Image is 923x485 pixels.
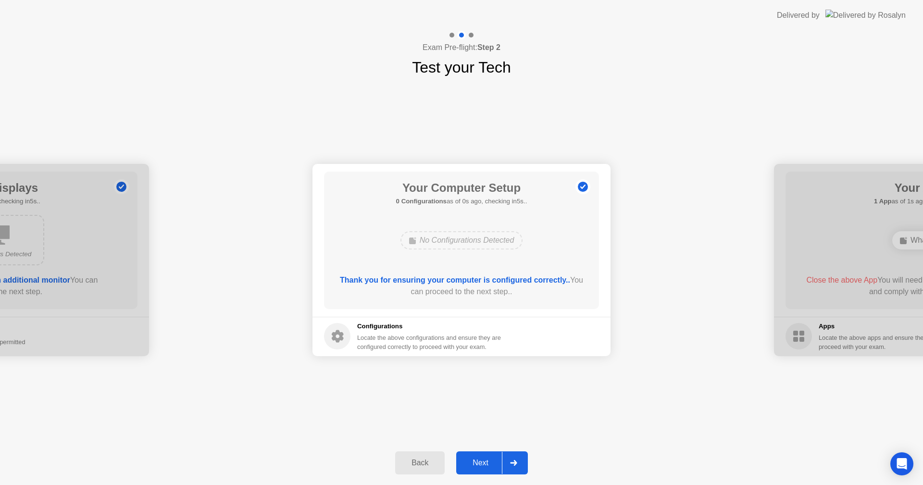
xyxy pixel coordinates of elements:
h5: as of 0s ago, checking in5s.. [396,197,527,206]
b: Thank you for ensuring your computer is configured correctly.. [340,276,570,284]
div: Back [398,459,442,467]
h1: Test your Tech [412,56,511,79]
h1: Your Computer Setup [396,179,527,197]
div: You can proceed to the next step.. [338,274,586,298]
h4: Exam Pre-flight: [423,42,500,53]
div: No Configurations Detected [400,231,523,249]
div: Open Intercom Messenger [890,452,913,475]
button: Next [456,451,528,474]
div: Delivered by [777,10,820,21]
h5: Configurations [357,322,503,331]
b: Step 2 [477,43,500,51]
div: Next [459,459,502,467]
button: Back [395,451,445,474]
img: Delivered by Rosalyn [825,10,906,21]
b: 0 Configurations [396,198,447,205]
div: Locate the above configurations and ensure they are configured correctly to proceed with your exam. [357,333,503,351]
